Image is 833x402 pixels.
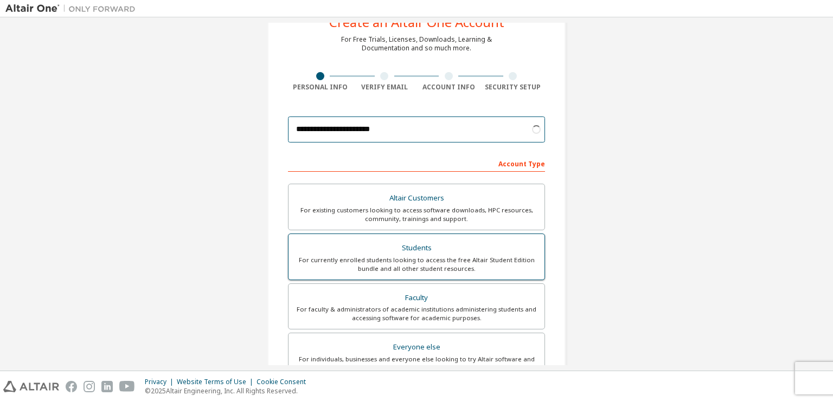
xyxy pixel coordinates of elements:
[295,340,538,355] div: Everyone else
[84,381,95,392] img: instagram.svg
[3,381,59,392] img: altair_logo.svg
[341,35,492,53] div: For Free Trials, Licenses, Downloads, Learning & Documentation and so much more.
[66,381,77,392] img: facebook.svg
[295,206,538,223] div: For existing customers looking to access software downloads, HPC resources, community, trainings ...
[119,381,135,392] img: youtube.svg
[257,378,312,386] div: Cookie Consent
[288,83,353,92] div: Personal Info
[177,378,257,386] div: Website Terms of Use
[295,305,538,322] div: For faculty & administrators of academic institutions administering students and accessing softwa...
[353,83,417,92] div: Verify Email
[295,290,538,306] div: Faculty
[481,83,546,92] div: Security Setup
[288,154,545,172] div: Account Type
[295,241,538,256] div: Students
[416,83,481,92] div: Account Info
[101,381,113,392] img: linkedin.svg
[145,378,177,386] div: Privacy
[145,386,312,395] p: © 2025 Altair Engineering, Inc. All Rights Reserved.
[5,3,141,14] img: Altair One
[295,355,538,372] div: For individuals, businesses and everyone else looking to try Altair software and explore our prod...
[295,256,538,273] div: For currently enrolled students looking to access the free Altair Student Edition bundle and all ...
[329,16,504,29] div: Create an Altair One Account
[295,191,538,206] div: Altair Customers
